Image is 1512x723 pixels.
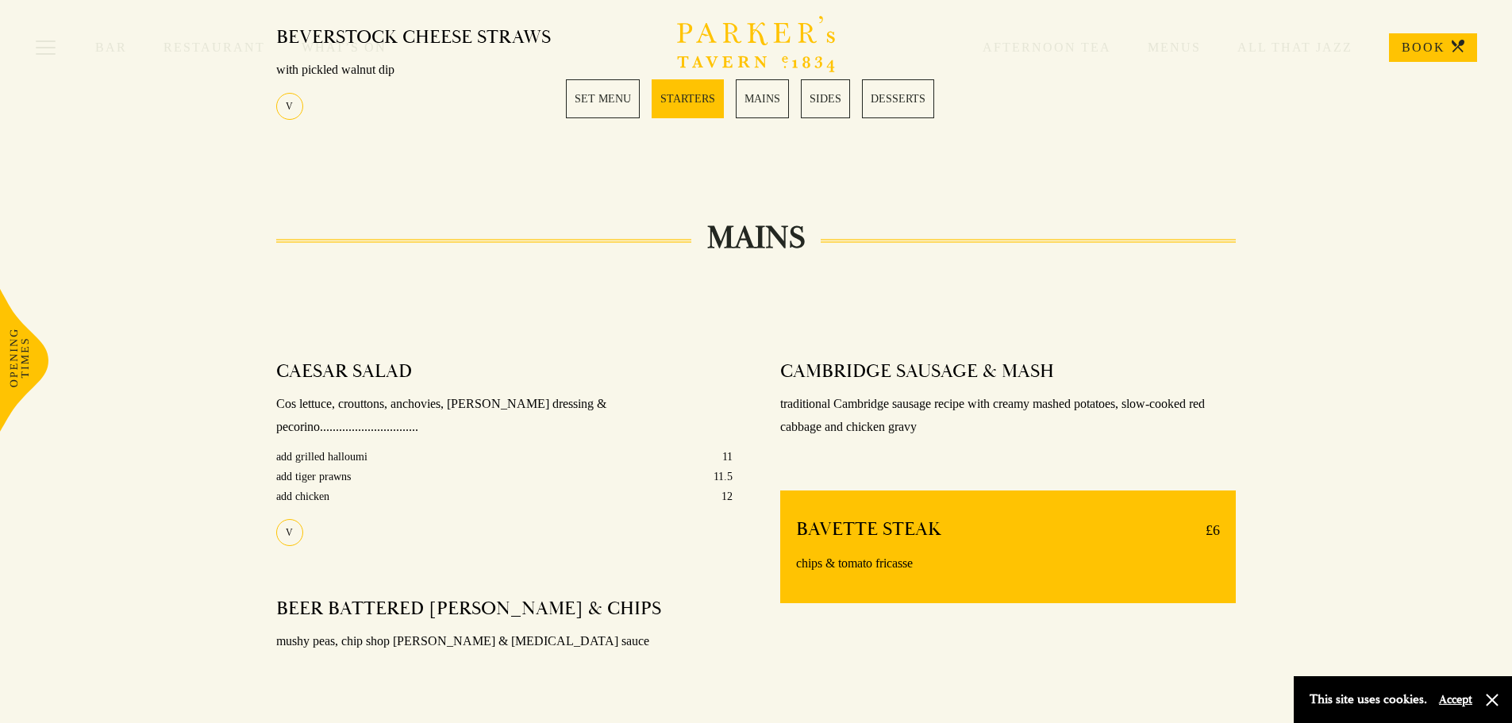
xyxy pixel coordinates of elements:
[780,393,1237,439] p: traditional Cambridge sausage recipe with creamy mashed potatoes, slow-cooked red cabbage and chi...
[780,360,1054,383] h4: CAMBRIDGE SAUSAGE & MASH
[276,360,412,383] h4: CAESAR SALAD
[1310,688,1427,711] p: This site uses cookies.
[721,486,733,506] p: 12
[722,447,733,467] p: 11
[862,79,934,118] a: 5 / 5
[276,467,351,486] p: add tiger prawns
[801,79,850,118] a: 4 / 5
[1484,692,1500,708] button: Close and accept
[276,447,367,467] p: add grilled halloumi
[276,486,329,506] p: add chicken
[276,519,303,546] div: V
[652,79,724,118] a: 2 / 5
[796,552,1221,575] p: chips & tomato fricasse
[276,597,661,621] h4: BEER BATTERED [PERSON_NAME] & CHIPS
[714,467,733,486] p: 11.5
[276,393,733,439] p: Cos lettuce, crouttons, anchovies, [PERSON_NAME] dressing & pecorino...............................
[691,219,821,257] h2: MAINS
[1190,517,1220,543] p: £6
[276,630,733,653] p: mushy peas, chip shop [PERSON_NAME] & [MEDICAL_DATA] sauce
[1439,692,1472,707] button: Accept
[566,79,640,118] a: 1 / 5
[796,517,941,543] h4: BAVETTE STEAK
[736,79,789,118] a: 3 / 5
